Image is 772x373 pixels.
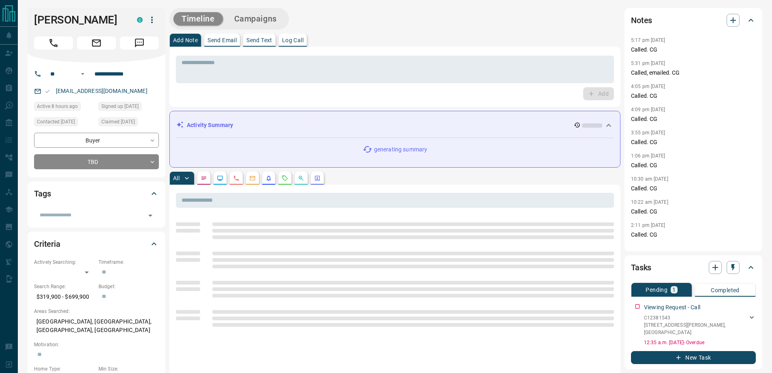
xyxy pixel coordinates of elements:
p: 3:55 pm [DATE] [631,130,665,136]
div: Sat Apr 19 2025 [98,102,159,113]
div: Mon Apr 21 2025 [34,117,94,129]
div: Tags [34,184,159,203]
p: Called. CG [631,184,756,193]
p: Called. CG [631,207,756,216]
div: Sat Apr 19 2025 [98,117,159,129]
p: generating summary [374,145,427,154]
svg: Notes [201,175,207,181]
div: C12381543[STREET_ADDRESS][PERSON_NAME],[GEOGRAPHIC_DATA] [644,313,756,338]
p: Home Type: [34,365,94,373]
button: Open [145,210,156,221]
p: 10:30 am [DATE] [631,176,668,182]
p: Completed [711,287,740,293]
p: Called. CG [631,231,756,239]
span: Claimed [DATE] [101,118,135,126]
svg: Opportunities [298,175,304,181]
h2: Notes [631,14,652,27]
svg: Calls [233,175,240,181]
span: Call [34,37,73,50]
p: Timeframe: [98,259,159,266]
svg: Email Valid [45,88,50,94]
svg: Listing Alerts [265,175,272,181]
p: 4:05 pm [DATE] [631,84,665,89]
p: Called. CG [631,161,756,170]
span: Contacted [DATE] [37,118,75,126]
p: Search Range: [34,283,94,290]
p: [GEOGRAPHIC_DATA], [GEOGRAPHIC_DATA], [GEOGRAPHIC_DATA], [GEOGRAPHIC_DATA] [34,315,159,337]
p: Areas Searched: [34,308,159,315]
button: New Task [631,351,756,364]
span: Message [120,37,159,50]
p: Actively Searching: [34,259,94,266]
div: Fri Sep 12 2025 [34,102,94,113]
p: Log Call [282,37,304,43]
div: Criteria [34,234,159,254]
p: Min Size: [98,365,159,373]
div: Activity Summary [176,118,614,133]
div: TBD [34,154,159,169]
h2: Tags [34,187,51,200]
span: Active 8 hours ago [37,102,78,110]
p: 5:17 pm [DATE] [631,37,665,43]
p: 2:11 pm [DATE] [631,246,665,251]
div: Notes [631,11,756,30]
p: Viewing Request - Call [644,303,700,312]
p: [STREET_ADDRESS][PERSON_NAME] , [GEOGRAPHIC_DATA] [644,321,748,336]
div: condos.ca [137,17,143,23]
button: Campaigns [226,12,285,26]
p: Called. CG [631,115,756,123]
h2: Criteria [34,237,60,250]
p: 2:11 pm [DATE] [631,222,665,228]
button: Timeline [173,12,223,26]
p: Activity Summary [187,121,233,129]
p: 1:06 pm [DATE] [631,153,665,159]
p: Called. CG [631,138,756,147]
p: Motivation: [34,341,159,348]
p: Budget: [98,283,159,290]
p: Called. CG [631,45,756,54]
p: All [173,175,180,181]
svg: Emails [249,175,256,181]
p: Pending [646,287,667,293]
p: 5:31 pm [DATE] [631,60,665,66]
p: 1 [672,287,676,293]
p: 4:09 pm [DATE] [631,107,665,112]
p: 10:22 am [DATE] [631,199,668,205]
h2: Tasks [631,261,651,274]
button: Open [78,69,88,79]
p: Send Text [246,37,272,43]
svg: Lead Browsing Activity [217,175,223,181]
p: $319,900 - $699,900 [34,290,94,304]
p: Add Note [173,37,198,43]
p: C12381543 [644,314,748,321]
div: Buyer [34,133,159,148]
p: Called. CG [631,92,756,100]
h1: [PERSON_NAME] [34,13,125,26]
p: Called, emailed. CG [631,69,756,77]
div: Tasks [631,258,756,277]
p: 12:35 a.m. [DATE] - Overdue [644,339,756,346]
p: Send Email [207,37,237,43]
svg: Agent Actions [314,175,321,181]
svg: Requests [282,175,288,181]
span: Email [77,37,116,50]
a: [EMAIL_ADDRESS][DOMAIN_NAME] [56,88,148,94]
span: Signed up [DATE] [101,102,139,110]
